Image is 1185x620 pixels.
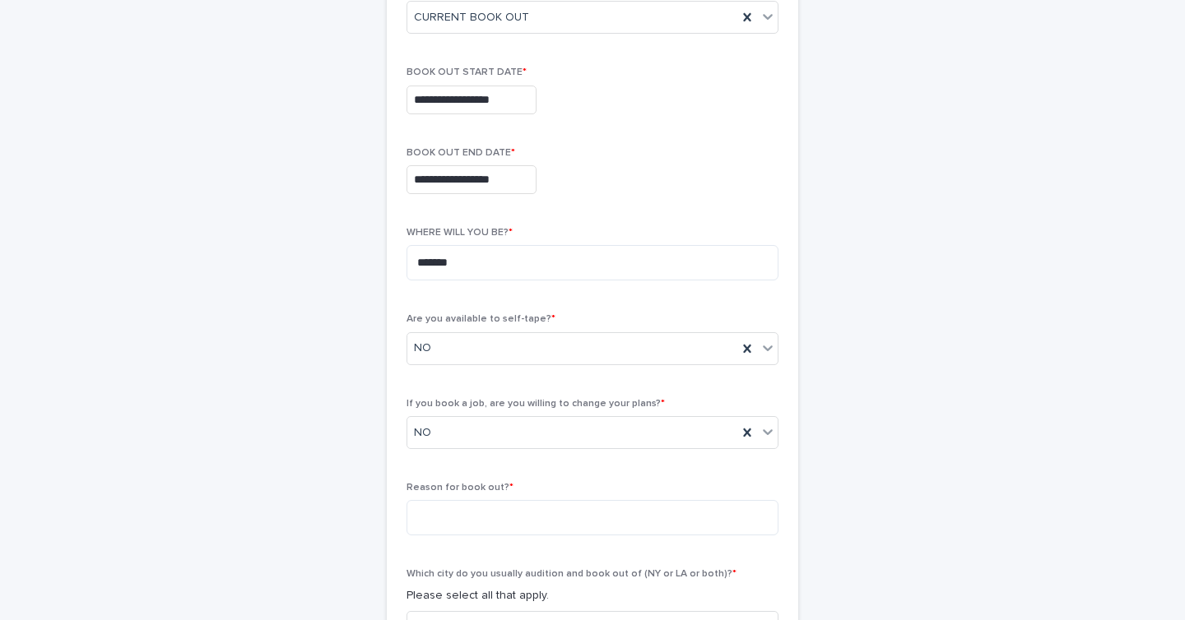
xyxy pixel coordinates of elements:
[407,67,527,77] span: BOOK OUT START DATE
[407,228,513,238] span: WHERE WILL YOU BE?
[407,399,665,409] span: If you book a job, are you willing to change your plans?
[414,340,431,357] span: NO
[414,424,431,442] span: NO
[407,569,737,579] span: Which city do you usually audition and book out of (NY or LA or both)?
[407,587,778,604] p: Please select all that apply.
[407,148,515,158] span: BOOK OUT END DATE
[407,483,513,493] span: Reason for book out?
[414,9,529,26] span: CURRENT BOOK OUT
[407,314,555,324] span: Are you available to self-tape?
